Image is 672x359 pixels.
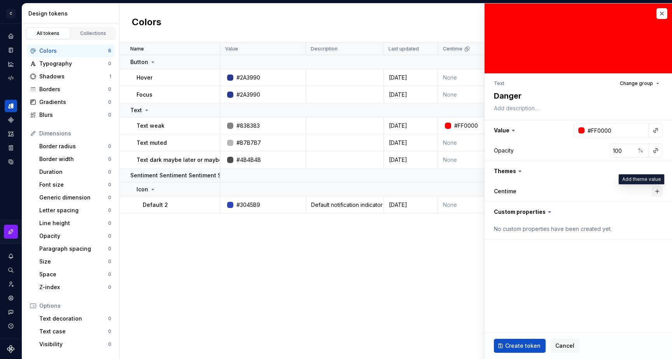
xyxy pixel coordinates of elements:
[39,219,108,227] div: Line height
[108,48,111,54] div: 6
[236,74,260,82] div: #2A3990
[225,46,238,52] p: Value
[39,328,108,335] div: Text case
[494,225,663,233] div: No custom properties have been created yet.
[6,9,16,18] div: C
[36,140,114,153] a: Border radius0
[108,156,111,162] div: 0
[5,100,17,112] a: Design tokens
[494,339,546,353] button: Create token
[108,207,111,213] div: 0
[28,10,116,17] div: Design tokens
[384,156,437,164] div: [DATE]
[5,142,17,154] a: Storybook stories
[555,342,574,350] span: Cancel
[438,151,524,168] td: None
[36,230,114,242] a: Opacity0
[108,220,111,226] div: 0
[108,112,111,118] div: 0
[39,155,108,163] div: Border width
[388,46,419,52] p: Last updated
[384,91,437,99] div: [DATE]
[550,339,579,353] button: Cancel
[443,46,462,52] p: Centime
[5,264,17,276] button: Search ⌘K
[384,201,437,209] div: [DATE]
[27,70,114,83] a: Shadows1
[27,83,114,95] a: Borders0
[108,169,111,175] div: 0
[5,58,17,70] a: Analytics
[505,342,541,350] span: Create token
[5,114,17,126] a: Components
[36,281,114,293] a: Z-index0
[236,91,260,99] div: #2A3990
[136,74,152,82] p: Hover
[108,328,111,335] div: 0
[130,172,413,179] p: Sentiment Sentiment Sentiment Sentiment SentimentSentimentSentimentSentimentSentimentSentiment
[492,89,661,103] textarea: Danger
[39,258,108,265] div: Size
[5,250,17,262] button: Notifications
[108,143,111,149] div: 0
[620,80,653,87] span: Change group
[36,325,114,338] a: Text case0
[39,194,108,201] div: Generic dimension
[29,30,68,36] div: All tokens
[108,233,111,239] div: 0
[236,201,260,209] div: #3045B9
[39,181,108,189] div: Font size
[36,312,114,325] a: Text decoration0
[39,73,109,80] div: Shadows
[108,61,111,67] div: 0
[27,57,114,70] a: Typography0
[39,60,108,68] div: Typography
[2,5,20,22] button: C
[39,245,108,253] div: Paragraph spacing
[494,187,516,195] label: Centime
[39,168,108,176] div: Duration
[136,122,164,130] p: Text weak
[5,44,17,56] a: Documentation
[130,46,144,52] p: Name
[610,144,635,158] input: 100
[109,73,111,80] div: 1
[130,58,148,66] p: Button
[108,316,111,322] div: 0
[74,30,113,36] div: Collections
[108,246,111,252] div: 0
[438,69,524,86] td: None
[5,278,17,290] div: Invite team
[5,292,17,304] a: Settings
[36,217,114,229] a: Line height0
[384,122,437,130] div: [DATE]
[39,206,108,214] div: Letter spacing
[132,16,161,30] h2: Colors
[136,156,253,164] p: Text dark maybe later or maybe add it now
[136,91,152,99] p: Focus
[236,156,261,164] div: #4B4B4B
[5,30,17,42] a: Home
[5,156,17,168] div: Data sources
[438,134,524,151] td: None
[7,345,15,353] svg: Supernova Logo
[39,98,108,106] div: Gradients
[36,179,114,191] a: Font size0
[39,85,108,93] div: Borders
[5,128,17,140] div: Assets
[130,106,142,114] p: Text
[39,315,108,323] div: Text decoration
[494,80,504,86] li: Text
[108,284,111,290] div: 0
[5,72,17,84] a: Code automation
[36,204,114,217] a: Letter spacing0
[36,243,114,255] a: Paragraph spacing0
[108,194,111,201] div: 0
